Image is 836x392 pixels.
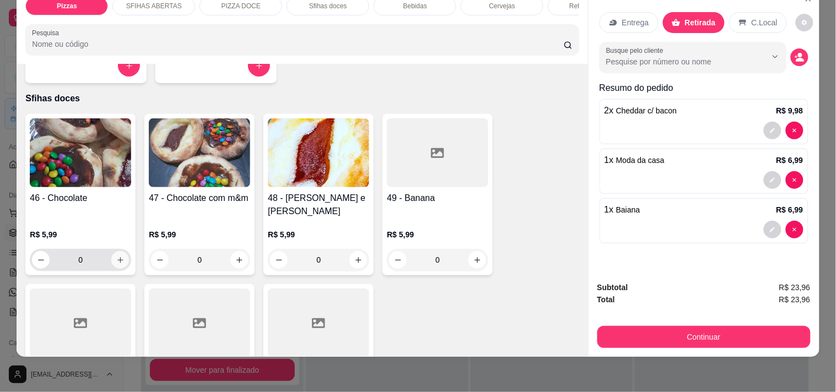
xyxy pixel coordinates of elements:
[767,48,784,66] button: Show suggestions
[606,56,749,67] input: Busque pelo cliente
[597,283,628,292] strong: Subtotal
[32,251,50,269] button: decrease-product-quantity
[779,281,811,293] span: R$ 23,96
[764,221,781,238] button: decrease-product-quantity
[600,81,808,95] p: Resumo do pedido
[622,17,649,28] p: Entrega
[126,2,182,10] p: SFIHAS ABERTAS
[468,251,486,269] button: increase-product-quantity
[597,326,811,348] button: Continuar
[616,106,677,115] span: Cheddar c/ bacon
[776,155,803,166] p: R$ 6,99
[30,229,131,240] p: R$ 5,99
[605,154,665,167] p: 1 x
[387,192,488,205] h4: 49 - Banana
[270,251,288,269] button: decrease-product-quantity
[118,55,140,77] button: increase-product-quantity
[569,2,609,10] p: Refrigerantes
[606,46,667,55] label: Busque pelo cliente
[786,171,803,189] button: decrease-product-quantity
[149,229,250,240] p: R$ 5,99
[387,229,488,240] p: R$ 5,99
[605,203,640,216] p: 1 x
[776,204,803,215] p: R$ 6,99
[786,221,803,238] button: decrease-product-quantity
[489,2,515,10] p: Cervejas
[685,17,716,28] p: Retirada
[32,28,63,37] label: Pesquisa
[30,192,131,205] h4: 46 - Chocolate
[149,192,250,205] h4: 47 - Chocolate com m&m
[268,192,369,218] h4: 48 - [PERSON_NAME] e [PERSON_NAME]
[149,118,250,187] img: product-image
[151,251,169,269] button: decrease-product-quantity
[30,118,131,187] img: product-image
[25,92,579,105] p: Sfihas doces
[616,156,665,165] span: Moda da casa
[764,171,781,189] button: decrease-product-quantity
[268,229,369,240] p: R$ 5,99
[349,251,367,269] button: increase-product-quantity
[786,122,803,139] button: decrease-product-quantity
[248,55,270,77] button: increase-product-quantity
[32,39,564,50] input: Pesquisa
[779,293,811,306] span: R$ 23,96
[764,122,781,139] button: decrease-product-quantity
[597,295,615,304] strong: Total
[791,48,808,66] button: decrease-product-quantity
[776,105,803,116] p: R$ 9,98
[752,17,778,28] p: C.Local
[57,2,77,10] p: Pizzas
[309,2,347,10] p: Sfihas doces
[389,251,407,269] button: decrease-product-quantity
[605,104,677,117] p: 2 x
[222,2,261,10] p: PIZZA DOCE
[230,251,248,269] button: increase-product-quantity
[111,251,129,269] button: increase-product-quantity
[268,118,369,187] img: product-image
[796,14,813,31] button: decrease-product-quantity
[616,205,640,214] span: Baiana
[403,2,427,10] p: Bebidas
